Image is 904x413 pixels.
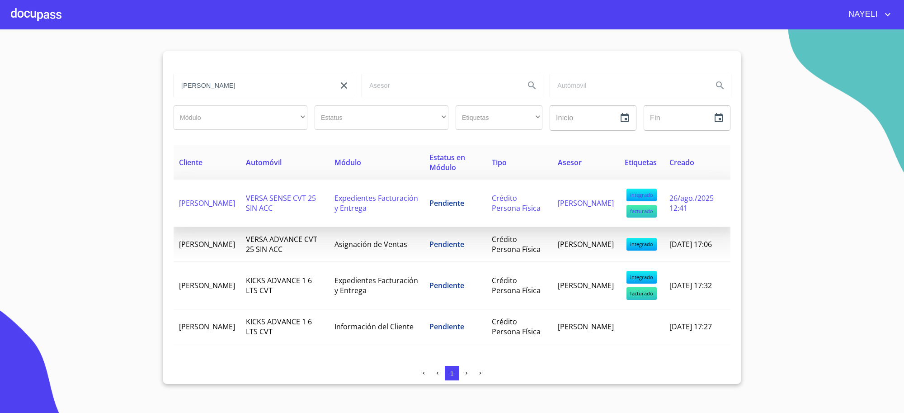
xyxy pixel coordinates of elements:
[333,75,355,96] button: clear input
[558,280,614,290] span: [PERSON_NAME]
[550,73,706,98] input: search
[445,366,459,380] button: 1
[246,157,282,167] span: Automóvil
[492,275,541,295] span: Crédito Persona Física
[174,105,307,130] div: ​
[429,322,464,332] span: Pendiente
[334,275,418,295] span: Expedientes Facturación y Entrega
[842,7,893,22] button: account of current user
[246,193,316,213] span: VERSA SENSE CVT 25 SIN ACC
[179,198,235,208] span: [PERSON_NAME]
[450,370,453,377] span: 1
[492,157,507,167] span: Tipo
[334,157,361,167] span: Módulo
[492,317,541,337] span: Crédito Persona Física
[669,322,712,332] span: [DATE] 17:27
[456,105,542,130] div: ​
[626,189,657,201] span: integrado
[492,193,541,213] span: Crédito Persona Física
[709,75,731,96] button: Search
[558,239,614,249] span: [PERSON_NAME]
[429,280,464,290] span: Pendiente
[429,152,465,172] span: Estatus en Módulo
[558,198,614,208] span: [PERSON_NAME]
[521,75,543,96] button: Search
[558,322,614,332] span: [PERSON_NAME]
[246,275,312,295] span: KICKS ADVANCE 1 6 LTS CVT
[669,239,712,249] span: [DATE] 17:06
[626,238,657,251] span: integrado
[669,193,714,213] span: 26/ago./2025 12:41
[842,7,882,22] span: NAYELI
[669,280,712,290] span: [DATE] 17:32
[246,234,317,254] span: VERSA ADVANCE CVT 25 SIN ACC
[334,239,407,249] span: Asignación de Ventas
[626,271,657,284] span: integrado
[362,73,518,98] input: search
[492,234,541,254] span: Crédito Persona Física
[625,157,657,167] span: Etiquetas
[179,322,235,332] span: [PERSON_NAME]
[626,287,657,300] span: facturado
[174,73,330,98] input: search
[558,157,582,167] span: Asesor
[179,280,235,290] span: [PERSON_NAME]
[334,193,418,213] span: Expedientes Facturación y Entrega
[334,322,414,332] span: Información del Cliente
[669,157,694,167] span: Creado
[315,105,448,130] div: ​
[246,317,312,337] span: KICKS ADVANCE 1 6 LTS CVT
[179,239,235,249] span: [PERSON_NAME]
[179,157,202,167] span: Cliente
[429,239,464,249] span: Pendiente
[626,205,657,218] span: facturado
[429,198,464,208] span: Pendiente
